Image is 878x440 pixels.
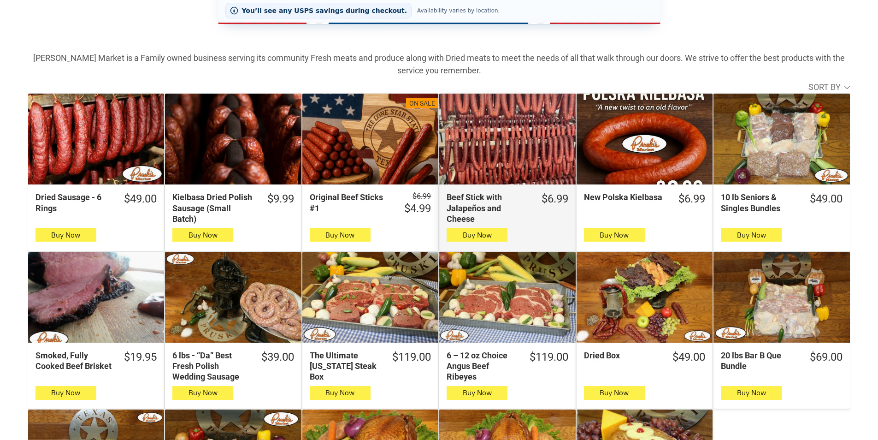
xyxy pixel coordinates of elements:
span: Buy Now [51,388,80,397]
a: $9.99Kielbasa Dried Polish Sausage (Small Batch) [165,192,301,224]
button: Buy Now [584,228,645,242]
span: Buy Now [51,231,80,239]
div: Original Beef Sticks #1 [310,192,392,214]
div: On Sale [409,99,435,108]
a: $39.006 lbs - “Da” Best Fresh Polish Wedding Sausage [165,350,301,382]
div: $119.00 [392,350,431,364]
button: Buy Now [310,386,371,400]
button: Buy Now [584,386,645,400]
a: $6.99Beef Stick with Jalapeños and Cheese [439,192,575,224]
span: Buy Now [600,231,629,239]
a: $6.99 $4.99Original Beef Sticks #1 [302,192,438,216]
div: 10 lb Seniors & Singles Bundles [721,192,797,214]
span: Availability varies by location. [415,7,501,14]
a: 20 lbs Bar B Que Bundle [713,252,849,343]
div: $49.00 [810,192,843,206]
div: New Polska Kielbasa [584,192,666,202]
a: 6 lbs - “Da” Best Fresh Polish Wedding Sausage [165,252,301,343]
span: Buy Now [189,231,218,239]
span: Buy Now [189,388,218,397]
a: $49.00Dried Sausage - 6 Rings [28,192,164,214]
button: Buy Now [447,228,507,242]
button: Buy Now [35,228,96,242]
div: The Ultimate [US_STATE] Steak Box [310,350,380,382]
button: Buy Now [172,228,233,242]
button: Buy Now [310,228,371,242]
div: $6.99 [678,192,705,206]
a: $119.006 – 12 oz Choice Angus Beef Ribeyes [439,350,575,382]
a: $49.0010 lb Seniors & Singles Bundles [713,192,849,214]
a: Kielbasa Dried Polish Sausage (Small Batch) [165,94,301,184]
div: Smoked, Fully Cooked Beef Brisket [35,350,112,372]
button: Buy Now [721,228,782,242]
a: Dried Box [577,252,713,343]
div: $119.00 [530,350,568,364]
div: Kielbasa Dried Polish Sausage (Small Batch) [172,192,255,224]
strong: [PERSON_NAME] Market is a Family owned business serving its community Fresh meats and produce alo... [33,53,845,75]
a: $6.99New Polska Kielbasa [577,192,713,206]
div: $39.00 [261,350,294,364]
div: $19.95 [124,350,157,364]
a: $49.00Dried Box [577,350,713,364]
div: $6.99 [542,192,568,206]
a: Smoked, Fully Cooked Beef Brisket [28,252,164,343]
span: Buy Now [325,388,354,397]
div: $9.99 [267,192,294,206]
a: $19.95Smoked, Fully Cooked Beef Brisket [28,350,164,372]
span: Buy Now [325,231,354,239]
a: 6 – 12 oz Choice Angus Beef Ribeyes [439,252,575,343]
span: Buy Now [737,388,766,397]
div: Dried Sausage - 6 Rings [35,192,112,214]
span: Buy Now [463,388,492,397]
div: Beef Stick with Jalapeños and Cheese [447,192,529,224]
span: Buy Now [600,388,629,397]
div: 6 lbs - “Da” Best Fresh Polish Wedding Sausage [172,350,249,382]
button: Buy Now [447,386,507,400]
div: 6 – 12 oz Choice Angus Beef Ribeyes [447,350,517,382]
button: Buy Now [172,386,233,400]
a: On SaleOriginal Beef Sticks #1 [302,94,438,184]
a: New Polska Kielbasa [577,94,713,184]
div: Dried Box [584,350,660,361]
button: Buy Now [35,386,96,400]
a: The Ultimate Texas Steak Box [302,252,438,343]
s: $6.99 [412,192,431,201]
div: $49.00 [124,192,157,206]
span: You’ll see any USPS savings during checkout. [242,7,407,14]
a: $119.00The Ultimate [US_STATE] Steak Box [302,350,438,382]
a: 10 lb Seniors &amp; Singles Bundles [713,94,849,184]
div: $4.99 [404,202,431,216]
button: Buy Now [721,386,782,400]
div: $49.00 [672,350,705,364]
span: Buy Now [737,231,766,239]
a: Dried Sausage - 6 Rings [28,94,164,184]
div: $69.00 [810,350,843,364]
a: Beef Stick with Jalapeños and Cheese [439,94,575,184]
a: $69.0020 lbs Bar B Que Bundle [713,350,849,372]
span: Buy Now [463,231,492,239]
div: 20 lbs Bar B Que Bundle [721,350,797,372]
